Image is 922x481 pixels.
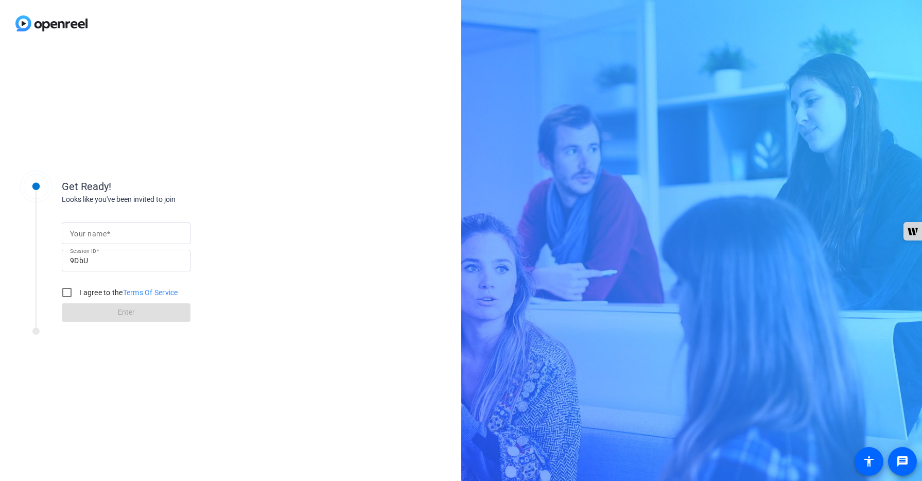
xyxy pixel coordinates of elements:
div: Looks like you've been invited to join [62,194,268,205]
a: Terms Of Service [123,288,178,297]
mat-icon: accessibility [863,455,875,468]
mat-label: Session ID [70,248,96,254]
div: Get Ready! [62,179,268,194]
label: I agree to the [77,287,178,298]
mat-label: Your name [70,230,107,238]
mat-icon: message [896,455,909,468]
